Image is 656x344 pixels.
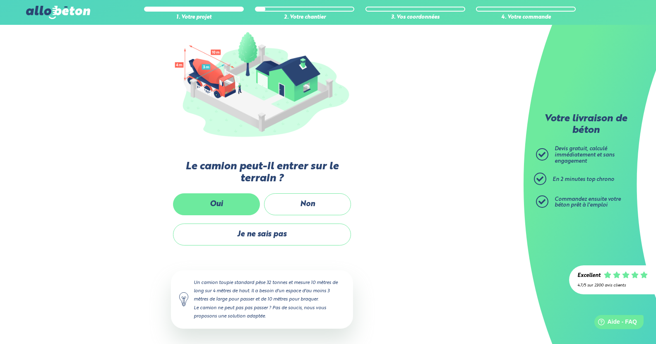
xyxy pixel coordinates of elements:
div: 1. Votre projet [144,14,244,21]
label: Non [264,193,351,215]
div: 4. Votre commande [476,14,576,21]
span: En 2 minutes top chrono [553,177,614,182]
span: Commandez ensuite votre béton prêt à l'emploi [555,197,621,208]
label: Oui [173,193,260,215]
div: 4.7/5 sur 2300 avis clients [577,283,648,288]
div: Excellent [577,273,601,279]
label: Je ne sais pas [173,224,351,245]
iframe: Help widget launcher [582,312,647,335]
img: allobéton [26,6,90,19]
div: 2. Votre chantier [255,14,355,21]
span: Devis gratuit, calculé immédiatement et sans engagement [555,146,615,164]
div: 3. Vos coordonnées [365,14,465,21]
div: Un camion toupie standard pèse 32 tonnes et mesure 10 mètres de long sur 4 mètres de haut. Il a b... [171,270,353,329]
p: Votre livraison de béton [538,113,633,136]
label: Le camion peut-il entrer sur le terrain ? [171,161,353,185]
